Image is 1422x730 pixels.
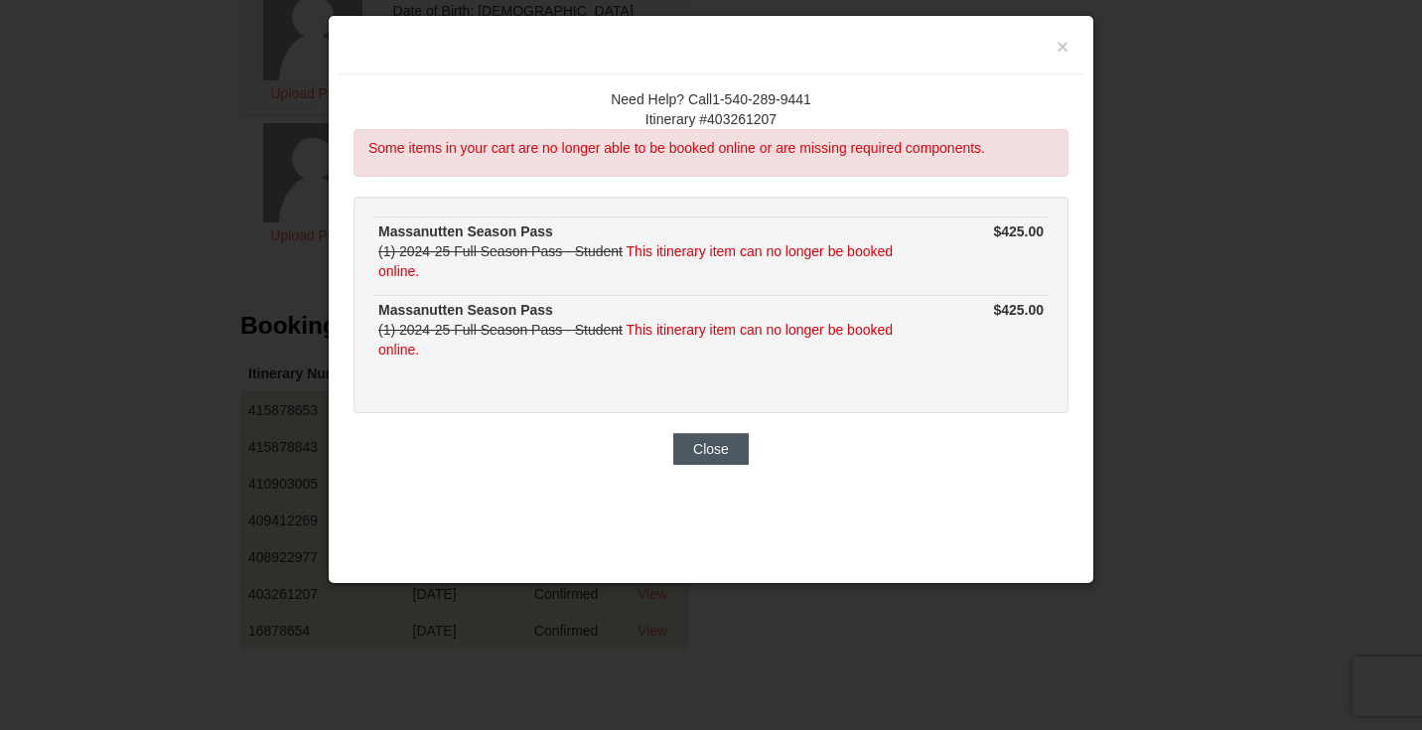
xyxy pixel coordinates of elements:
strong: Massanutten Season Pass [378,302,553,318]
p: Some items in your cart are no longer able to be booked online or are missing required components. [368,138,1033,158]
strong: $425.00 [993,223,1044,239]
button: Close [673,433,749,465]
div: Need Help? Call1-540-289-9441 Itinerary #403261207 [354,89,1068,129]
s: (1) 2024-25 Full Season Pass - Student [378,243,623,259]
strong: Massanutten Season Pass [378,223,553,239]
strong: $425.00 [993,302,1044,318]
s: (1) 2024-25 Full Season Pass - Student [378,322,623,338]
button: × [1057,37,1068,57]
span: This itinerary item can no longer be booked online. [378,322,893,358]
span: This itinerary item can no longer be booked online. [378,243,893,279]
